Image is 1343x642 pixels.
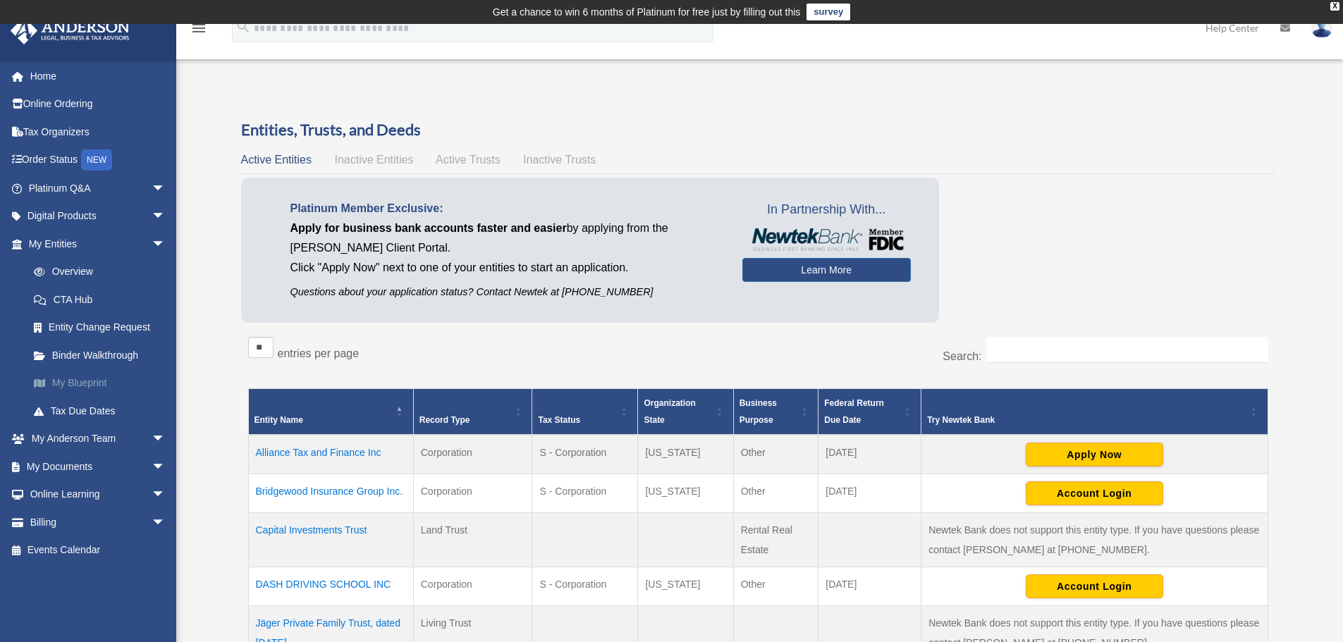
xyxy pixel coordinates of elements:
a: CTA Hub [20,285,187,314]
td: DASH DRIVING SCHOOL INC [248,567,413,606]
th: Federal Return Due Date: Activate to sort [818,389,921,436]
td: S - Corporation [532,474,638,513]
a: Home [10,62,187,90]
a: Online Ordering [10,90,187,118]
td: [DATE] [818,567,921,606]
label: Search: [943,350,981,362]
a: Events Calendar [10,536,187,564]
a: Binder Walkthrough [20,341,187,369]
span: Entity Name [255,415,303,425]
span: arrow_drop_down [152,481,180,510]
td: Alliance Tax and Finance Inc [248,435,413,474]
span: Inactive Entities [334,154,413,166]
span: In Partnership With... [742,199,911,221]
td: Capital Investments Trust [248,513,413,567]
span: arrow_drop_down [152,230,180,259]
td: S - Corporation [532,435,638,474]
img: NewtekBankLogoSM.png [749,228,904,251]
th: Business Purpose: Activate to sort [733,389,818,436]
div: Try Newtek Bank [927,412,1246,428]
img: User Pic [1311,18,1332,38]
span: Active Trusts [436,154,501,166]
a: My Blueprint [20,369,187,397]
td: Other [733,474,818,513]
span: arrow_drop_down [152,425,180,454]
a: menu [190,25,207,37]
p: Platinum Member Exclusive: [290,199,721,218]
td: [US_STATE] [638,567,733,606]
td: Land Trust [413,513,532,567]
span: arrow_drop_down [152,202,180,231]
td: [DATE] [818,435,921,474]
p: by applying from the [PERSON_NAME] Client Portal. [290,218,721,258]
td: Newtek Bank does not support this entity type. If you have questions please contact [PERSON_NAME]... [921,513,1268,567]
a: Learn More [742,258,911,282]
a: My Documentsarrow_drop_down [10,452,187,481]
span: Apply for business bank accounts faster and easier [290,222,567,234]
a: Tax Due Dates [20,397,187,425]
div: close [1330,2,1339,11]
td: Corporation [413,474,532,513]
a: Online Learningarrow_drop_down [10,481,187,509]
a: survey [807,4,850,20]
i: menu [190,20,207,37]
td: Rental Real Estate [733,513,818,567]
span: Active Entities [241,154,312,166]
span: arrow_drop_down [152,452,180,481]
span: Organization State [644,398,695,425]
span: arrow_drop_down [152,174,180,203]
a: Order StatusNEW [10,146,187,175]
a: Entity Change Request [20,314,187,342]
td: [US_STATE] [638,474,733,513]
a: Platinum Q&Aarrow_drop_down [10,174,187,202]
th: Organization State: Activate to sort [638,389,733,436]
p: Questions about your application status? Contact Newtek at [PHONE_NUMBER] [290,283,721,301]
td: [DATE] [818,474,921,513]
i: search [235,19,251,35]
span: Inactive Trusts [523,154,596,166]
td: Corporation [413,435,532,474]
a: Overview [20,258,180,286]
td: S - Corporation [532,567,638,606]
td: Other [733,567,818,606]
a: My Entitiesarrow_drop_down [10,230,187,258]
span: Federal Return Due Date [824,398,884,425]
div: NEW [81,149,112,171]
a: My Anderson Teamarrow_drop_down [10,425,187,453]
a: Account Login [1026,580,1163,591]
label: entries per page [278,347,360,359]
span: Business Purpose [740,398,777,425]
span: Record Type [419,415,470,425]
th: Record Type: Activate to sort [413,389,532,436]
td: Other [733,435,818,474]
th: Entity Name: Activate to invert sorting [248,389,413,436]
h3: Entities, Trusts, and Deeds [241,119,1275,141]
td: Bridgewood Insurance Group Inc. [248,474,413,513]
th: Tax Status: Activate to sort [532,389,638,436]
button: Account Login [1026,574,1163,598]
a: Account Login [1026,487,1163,498]
td: Corporation [413,567,532,606]
img: Anderson Advisors Platinum Portal [6,17,134,44]
a: Tax Organizers [10,118,187,146]
div: Get a chance to win 6 months of Platinum for free just by filling out this [493,4,801,20]
td: [US_STATE] [638,435,733,474]
a: Billingarrow_drop_down [10,508,187,536]
span: Tax Status [538,415,580,425]
a: Digital Productsarrow_drop_down [10,202,187,230]
th: Try Newtek Bank : Activate to sort [921,389,1268,436]
p: Click "Apply Now" next to one of your entities to start an application. [290,258,721,278]
span: arrow_drop_down [152,508,180,537]
button: Apply Now [1026,443,1163,467]
button: Account Login [1026,481,1163,505]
